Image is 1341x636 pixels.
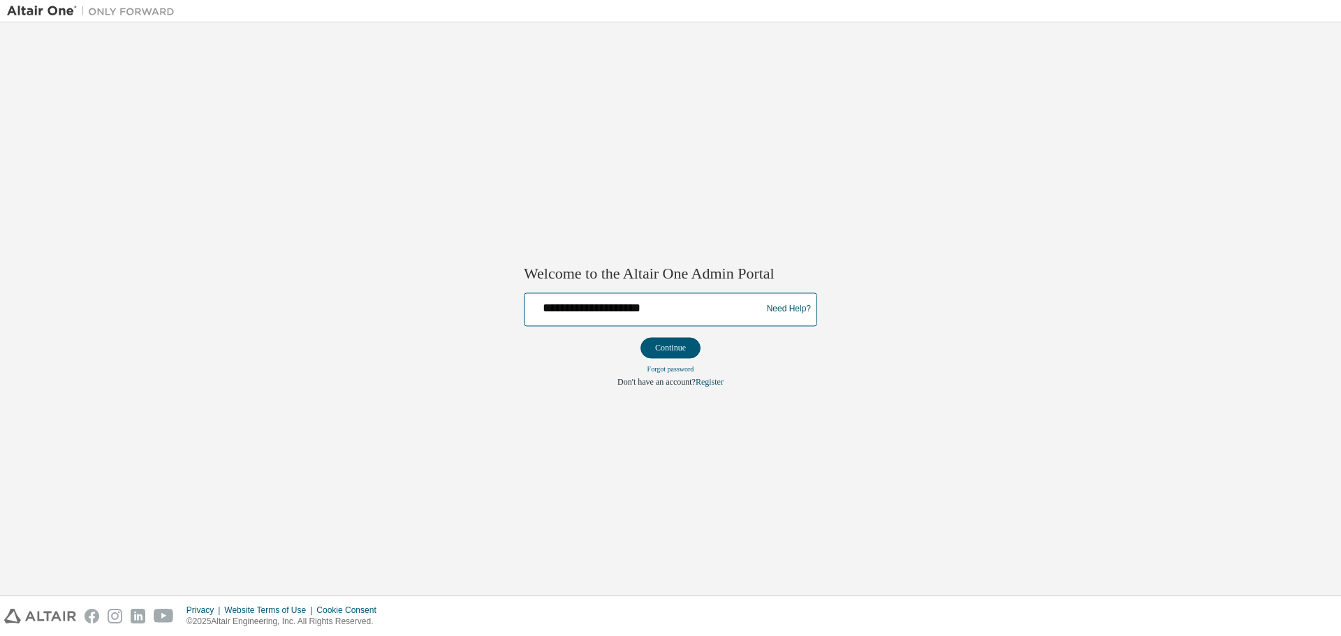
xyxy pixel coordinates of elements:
img: youtube.svg [154,609,174,623]
button: Continue [640,337,701,358]
img: linkedin.svg [131,609,145,623]
a: Register [696,377,724,387]
h2: Welcome to the Altair One Admin Portal [524,265,817,284]
img: Altair One [7,4,182,18]
img: instagram.svg [108,609,122,623]
span: Don't have an account? [617,377,696,387]
div: Cookie Consent [316,605,384,616]
div: Website Terms of Use [224,605,316,616]
div: Privacy [186,605,224,616]
p: © 2025 Altair Engineering, Inc. All Rights Reserved. [186,616,385,628]
img: facebook.svg [85,609,99,623]
a: Forgot password [647,365,694,373]
img: altair_logo.svg [4,609,76,623]
a: Need Help? [767,309,811,310]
